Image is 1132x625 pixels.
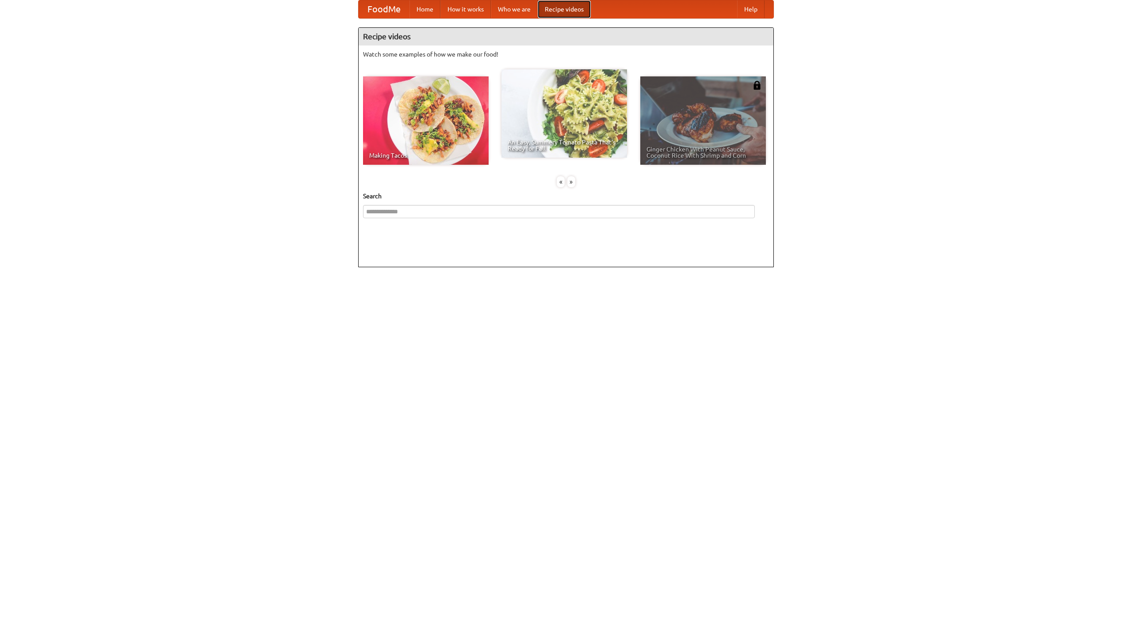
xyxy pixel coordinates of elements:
h5: Search [363,192,769,201]
span: Making Tacos [369,152,482,159]
a: FoodMe [359,0,409,18]
a: Recipe videos [538,0,591,18]
h4: Recipe videos [359,28,773,45]
span: An Easy, Summery Tomato Pasta That's Ready for Fall [508,139,621,152]
a: Help [737,0,765,18]
div: « [557,176,565,187]
a: Home [409,0,440,18]
p: Watch some examples of how we make our food! [363,50,769,59]
img: 483408.png [753,81,761,90]
div: » [567,176,575,187]
a: Making Tacos [363,76,489,165]
a: An Easy, Summery Tomato Pasta That's Ready for Fall [501,69,627,158]
a: How it works [440,0,491,18]
a: Who we are [491,0,538,18]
